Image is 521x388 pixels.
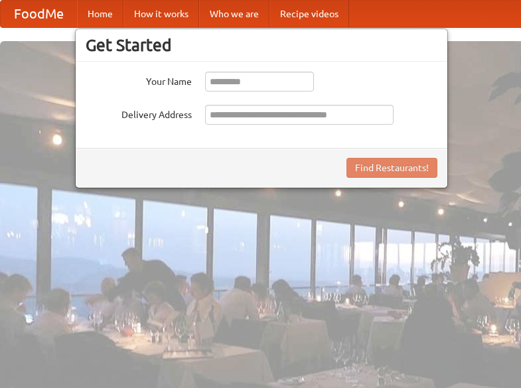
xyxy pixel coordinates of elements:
[77,1,123,27] a: Home
[346,158,437,178] button: Find Restaurants!
[269,1,349,27] a: Recipe videos
[1,1,77,27] a: FoodMe
[199,1,269,27] a: Who we are
[86,105,192,121] label: Delivery Address
[123,1,199,27] a: How it works
[86,72,192,88] label: Your Name
[86,35,437,55] h3: Get Started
